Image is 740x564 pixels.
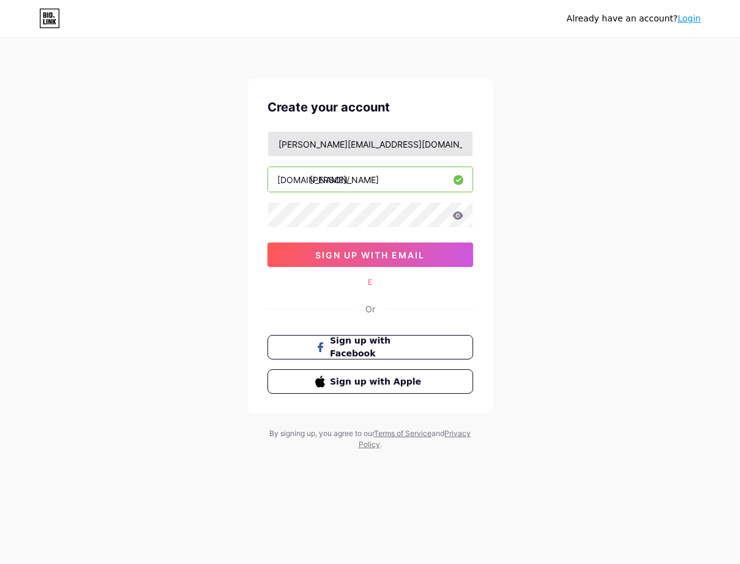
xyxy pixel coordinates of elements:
div: E [267,277,473,288]
div: [DOMAIN_NAME]/ [277,173,349,186]
div: Create your account [267,98,473,116]
button: Sign up with Apple [267,369,473,394]
div: Or [365,303,375,315]
span: Sign up with Facebook [330,334,425,360]
span: sign up with email [315,250,425,260]
a: Login [678,13,701,23]
div: Already have an account? [567,12,701,25]
input: Email [268,132,473,156]
a: Terms of Service [374,429,432,438]
input: username [268,167,473,192]
div: By signing up, you agree to our and . [266,428,474,450]
button: Sign up with Facebook [267,335,473,359]
button: sign up with email [267,243,473,267]
span: Sign up with Apple [330,375,425,388]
